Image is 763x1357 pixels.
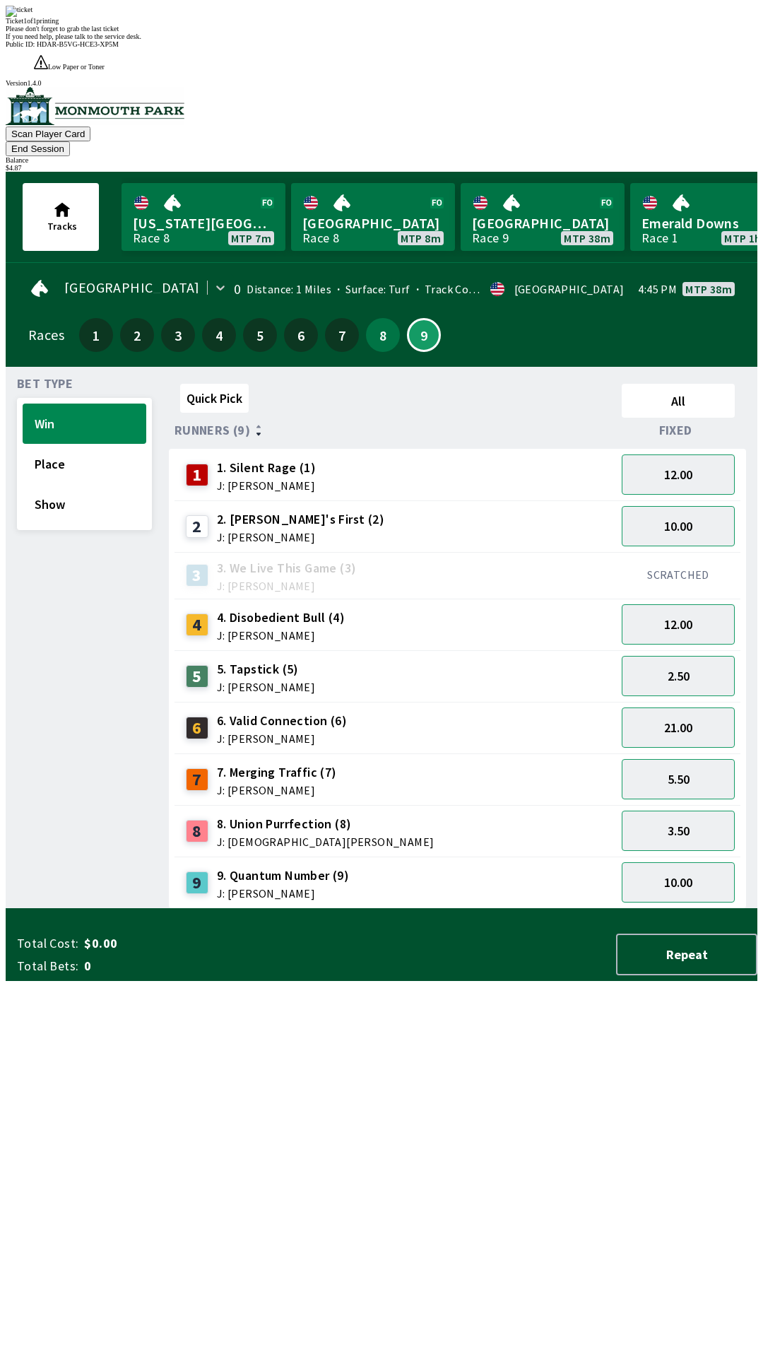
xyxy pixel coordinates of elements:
div: 2 [186,515,208,538]
button: 10.00 [622,862,735,903]
span: J: [PERSON_NAME] [217,531,384,543]
span: [US_STATE][GEOGRAPHIC_DATA] [133,214,274,233]
span: 10.00 [664,518,692,534]
span: 10.00 [664,874,692,891]
div: Races [28,329,64,341]
span: 1 [83,330,110,340]
div: Race 9 [472,233,509,244]
span: 2 [124,330,150,340]
span: J: [PERSON_NAME] [217,480,316,491]
div: Race 1 [641,233,678,244]
div: 8 [186,820,208,842]
button: Win [23,404,146,444]
div: Race 8 [133,233,170,244]
span: 3. We Live This Game (3) [217,559,357,577]
button: Repeat [616,934,757,975]
div: 3 [186,564,208,587]
span: MTP 38m [564,233,610,244]
span: 12.00 [664,616,692,633]
div: Ticket 1 of 1 printing [6,17,757,25]
span: MTP 8m [401,233,441,244]
span: 9. Quantum Number (9) [217,867,349,885]
span: 2. [PERSON_NAME]'s First (2) [217,510,384,529]
div: SCRATCHED [622,568,735,582]
button: 3 [161,318,195,352]
span: MTP 7m [231,233,271,244]
div: 0 [234,283,241,295]
span: J: [PERSON_NAME] [217,630,345,641]
span: 21.00 [664,719,692,736]
span: 8. Union Purrfection (8) [217,815,434,833]
div: 6 [186,717,208,739]
span: Fixed [659,425,692,436]
div: Race 8 [302,233,339,244]
span: Show [35,496,134,512]
span: 4:45 PM [638,283,677,295]
span: J: [PERSON_NAME] [217,580,357,592]
a: [US_STATE][GEOGRAPHIC_DATA]Race 8MTP 7m [122,183,285,251]
div: Balance [6,156,757,164]
button: 8 [366,318,400,352]
span: 5. Tapstick (5) [217,660,315,678]
button: 6 [284,318,318,352]
span: Tracks [47,220,77,233]
span: 3.50 [668,823,690,839]
span: [GEOGRAPHIC_DATA] [64,282,200,293]
div: 4 [186,613,208,636]
a: [GEOGRAPHIC_DATA]Race 9MTP 38m [461,183,625,251]
span: J: [DEMOGRAPHIC_DATA][PERSON_NAME] [217,836,434,847]
button: 10.00 [622,506,735,546]
span: Surface: Turf [331,282,410,296]
div: 1 [186,464,208,486]
span: Distance: 1 Miles [247,282,331,296]
button: Scan Player Card [6,127,90,141]
div: $ 4.87 [6,164,757,172]
span: [GEOGRAPHIC_DATA] [472,214,613,233]
div: Fixed [616,423,740,437]
button: 21.00 [622,707,735,748]
button: Show [23,484,146,524]
span: 7. Merging Traffic (7) [217,763,337,782]
div: Please don't forget to grab the last ticket [6,25,757,33]
button: 5.50 [622,759,735,799]
span: Track Condition: Firm [410,282,535,296]
div: Version 1.4.0 [6,79,757,87]
a: [GEOGRAPHIC_DATA]Race 8MTP 8m [291,183,455,251]
span: 0 [84,958,307,975]
img: venue logo [6,87,184,125]
span: 5.50 [668,771,690,787]
span: Bet Type [17,378,73,389]
span: Runners (9) [175,425,250,436]
div: Runners (9) [175,423,616,437]
span: MTP 38m [685,283,732,295]
span: Repeat [629,946,745,963]
span: All [628,393,728,409]
span: Place [35,456,134,472]
span: J: [PERSON_NAME] [217,681,315,693]
span: 12.00 [664,466,692,483]
div: [GEOGRAPHIC_DATA] [514,283,625,295]
span: 6 [288,330,314,340]
div: 9 [186,871,208,894]
div: 5 [186,665,208,688]
span: HDAR-B5VG-HCE3-XP5M [37,40,119,48]
span: J: [PERSON_NAME] [217,785,337,796]
button: 2 [120,318,154,352]
span: 8 [369,330,396,340]
button: 3.50 [622,811,735,851]
span: 9 [412,331,436,339]
button: Tracks [23,183,99,251]
span: Low Paper or Toner [48,63,105,71]
span: Total Cost: [17,935,78,952]
button: 12.00 [622,604,735,645]
img: ticket [6,6,32,17]
div: 7 [186,768,208,791]
span: Quick Pick [187,390,242,406]
button: 12.00 [622,454,735,495]
button: 7 [325,318,359,352]
span: 3 [165,330,191,340]
span: [GEOGRAPHIC_DATA] [302,214,444,233]
button: 5 [243,318,277,352]
span: 4. Disobedient Bull (4) [217,609,345,627]
div: Public ID: [6,40,757,48]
